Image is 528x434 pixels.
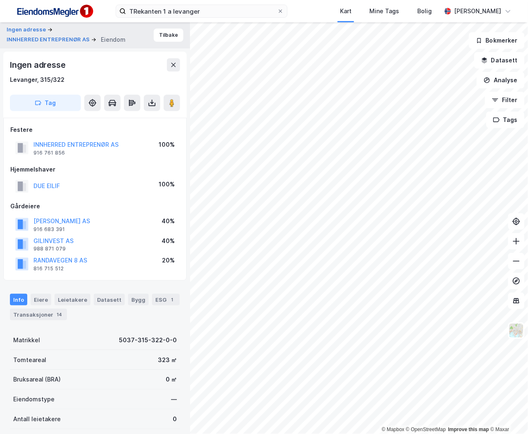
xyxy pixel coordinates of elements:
div: Matrikkel [13,335,40,345]
div: 323 ㎡ [158,355,177,365]
input: Søk på adresse, matrikkel, gårdeiere, leietakere eller personer [126,5,277,17]
div: Ingen adresse [10,58,67,72]
div: Festere [10,125,180,135]
div: Hjemmelshaver [10,165,180,174]
div: ESG [152,294,180,305]
div: [PERSON_NAME] [454,6,502,16]
div: Info [10,294,27,305]
div: Bolig [418,6,432,16]
div: Datasett [94,294,125,305]
button: Tags [486,112,525,128]
div: 916 761 856 [33,150,65,156]
img: F4PB6Px+NJ5v8B7XTbfpPpyloAAAAASUVORK5CYII= [13,2,96,21]
a: Improve this map [448,427,489,433]
div: Kart [340,6,352,16]
button: INNHERRED ENTREPRENØR AS [7,36,91,44]
div: Gårdeiere [10,201,180,211]
div: Eiere [31,294,51,305]
div: Eiendom [101,35,126,45]
div: 100% [159,179,175,189]
div: 40% [162,236,175,246]
div: 20% [162,255,175,265]
div: 100% [159,140,175,150]
div: Tomteareal [13,355,46,365]
div: Transaksjoner [10,309,67,320]
div: — [171,395,177,405]
div: Eiendomstype [13,395,55,405]
button: Bokmerker [469,32,525,49]
button: Ingen adresse [7,26,48,34]
div: 0 [173,415,177,424]
a: OpenStreetMap [406,427,446,433]
div: Mine Tags [370,6,400,16]
div: 0 ㎡ [166,375,177,385]
div: Leietakere [55,294,90,305]
div: 816 715 512 [33,265,64,272]
div: Levanger, 315/322 [10,75,64,85]
a: Mapbox [382,427,404,433]
iframe: Chat Widget [487,394,528,434]
button: Filter [485,92,525,108]
button: Tilbake [154,29,183,42]
button: Datasett [474,52,525,69]
div: 40% [162,216,175,226]
div: Bygg [128,294,149,305]
button: Tag [10,95,81,111]
div: 5037-315-322-0-0 [119,335,177,345]
div: 14 [55,310,64,319]
div: Bruksareal (BRA) [13,375,61,385]
div: Antall leietakere [13,415,61,424]
img: Z [509,323,524,339]
div: Kontrollprogram for chat [487,394,528,434]
div: 916 683 391 [33,226,65,233]
button: Analyse [477,72,525,88]
div: 988 871 079 [33,246,66,252]
div: 1 [168,296,176,304]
